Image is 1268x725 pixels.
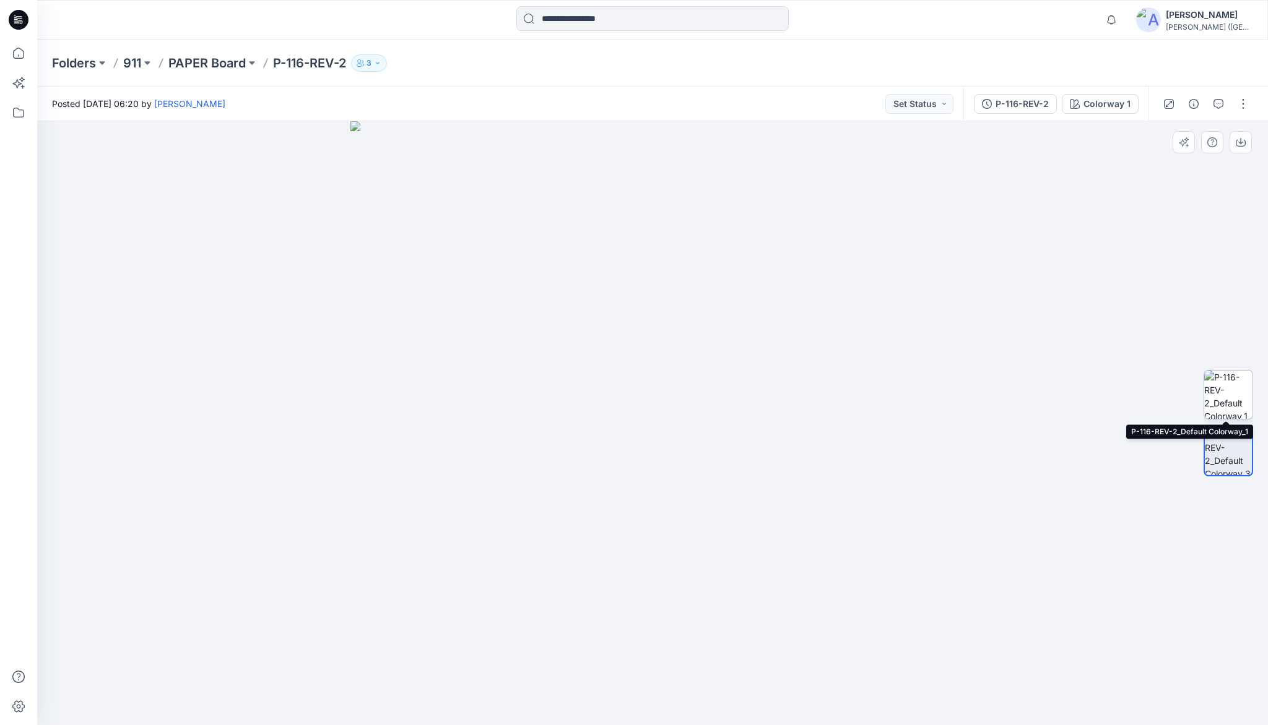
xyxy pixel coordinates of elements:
button: Details [1184,94,1204,114]
div: [PERSON_NAME] [1166,7,1253,22]
a: [PERSON_NAME] [154,98,225,109]
div: [PERSON_NAME] ([GEOGRAPHIC_DATA]) Exp... [1166,22,1253,32]
p: P-116-REV-2 [273,54,346,72]
button: Colorway 1 [1062,94,1139,114]
div: P-116-REV-2 [996,97,1049,111]
a: Folders [52,54,96,72]
a: 911 [123,54,141,72]
div: Colorway 1 [1083,97,1131,111]
button: P-116-REV-2 [974,94,1057,114]
p: 3 [367,56,371,70]
img: P-116-REV-2_Default Colorway_3 [1205,428,1252,475]
a: PAPER Board [168,54,246,72]
button: 3 [351,54,387,72]
span: Posted [DATE] 06:20 by [52,97,225,110]
img: avatar [1136,7,1161,32]
img: P-116-REV-2_Default Colorway_1 [1204,371,1253,419]
img: eyJhbGciOiJIUzI1NiIsImtpZCI6IjAiLCJzbHQiOiJzZXMiLCJ0eXAiOiJKV1QifQ.eyJkYXRhIjp7InR5cGUiOiJzdG9yYW... [350,121,955,725]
